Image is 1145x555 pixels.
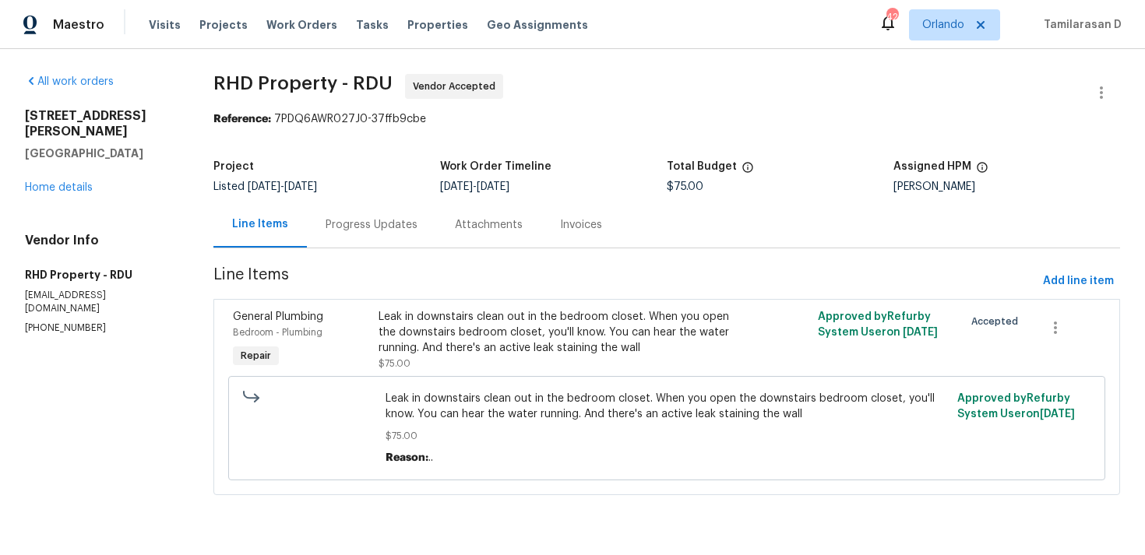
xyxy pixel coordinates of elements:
[487,17,588,33] span: Geo Assignments
[213,161,254,172] h5: Project
[25,321,176,335] p: [PHONE_NUMBER]
[213,74,393,93] span: RHD Property - RDU
[233,328,322,337] span: Bedroom - Plumbing
[1038,17,1122,33] span: Tamilarasan D
[386,452,428,463] span: Reason:
[25,233,176,248] h4: Vendor Info
[199,17,248,33] span: Projects
[818,311,938,338] span: Approved by Refurby System User on
[213,111,1120,127] div: 7PDQ6AWR027J0-37ffb9cbe
[386,391,948,422] span: Leak in downstairs clean out in the bedroom closet. When you open the downstairs bedroom closet, ...
[971,314,1024,329] span: Accepted
[248,181,280,192] span: [DATE]
[893,181,1120,192] div: [PERSON_NAME]
[25,289,176,315] p: [EMAIL_ADDRESS][DOMAIN_NAME]
[213,267,1037,296] span: Line Items
[232,216,288,232] div: Line Items
[1040,409,1075,420] span: [DATE]
[379,359,410,368] span: $75.00
[440,181,509,192] span: -
[213,181,317,192] span: Listed
[233,311,323,322] span: General Plumbing
[407,17,468,33] span: Properties
[213,114,271,125] b: Reference:
[560,217,602,233] div: Invoices
[413,79,502,94] span: Vendor Accepted
[25,267,176,283] h5: RHD Property - RDU
[957,393,1075,420] span: Approved by Refurby System User on
[742,161,754,181] span: The total cost of line items that have been proposed by Opendoor. This sum includes line items th...
[326,217,417,233] div: Progress Updates
[25,108,176,139] h2: [STREET_ADDRESS][PERSON_NAME]
[386,428,948,444] span: $75.00
[356,19,389,30] span: Tasks
[667,181,703,192] span: $75.00
[284,181,317,192] span: [DATE]
[25,146,176,161] h5: [GEOGRAPHIC_DATA]
[25,76,114,87] a: All work orders
[903,327,938,338] span: [DATE]
[248,181,317,192] span: -
[440,181,473,192] span: [DATE]
[234,348,277,364] span: Repair
[1043,272,1114,291] span: Add line item
[886,9,897,25] div: 42
[1037,267,1120,296] button: Add line item
[53,17,104,33] span: Maestro
[667,161,737,172] h5: Total Budget
[379,309,735,356] div: Leak in downstairs clean out in the bedroom closet. When you open the downstairs bedroom closet, ...
[440,161,551,172] h5: Work Order Timeline
[893,161,971,172] h5: Assigned HPM
[976,161,988,181] span: The hpm assigned to this work order.
[149,17,181,33] span: Visits
[266,17,337,33] span: Work Orders
[455,217,523,233] div: Attachments
[428,452,433,463] span: ..
[922,17,964,33] span: Orlando
[477,181,509,192] span: [DATE]
[25,182,93,193] a: Home details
